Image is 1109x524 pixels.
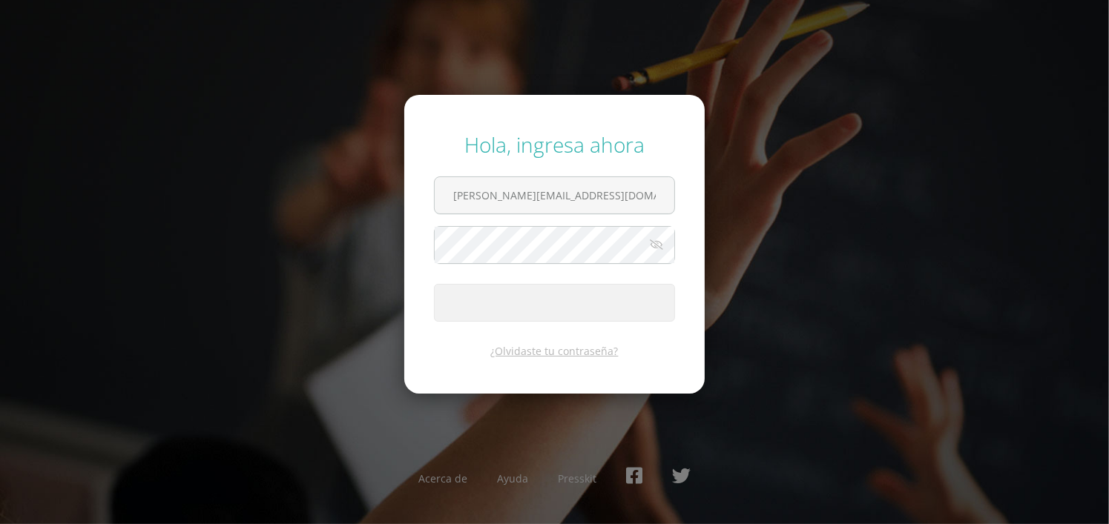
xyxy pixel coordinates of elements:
input: Correo electrónico o usuario [435,177,674,213]
button: Ingresar [434,284,675,322]
a: Acerca de [418,471,467,485]
a: Ayuda [497,471,528,485]
a: Presskit [558,471,596,485]
a: ¿Olvidaste tu contraseña? [491,344,619,358]
div: Hola, ingresa ahora [434,130,675,159]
